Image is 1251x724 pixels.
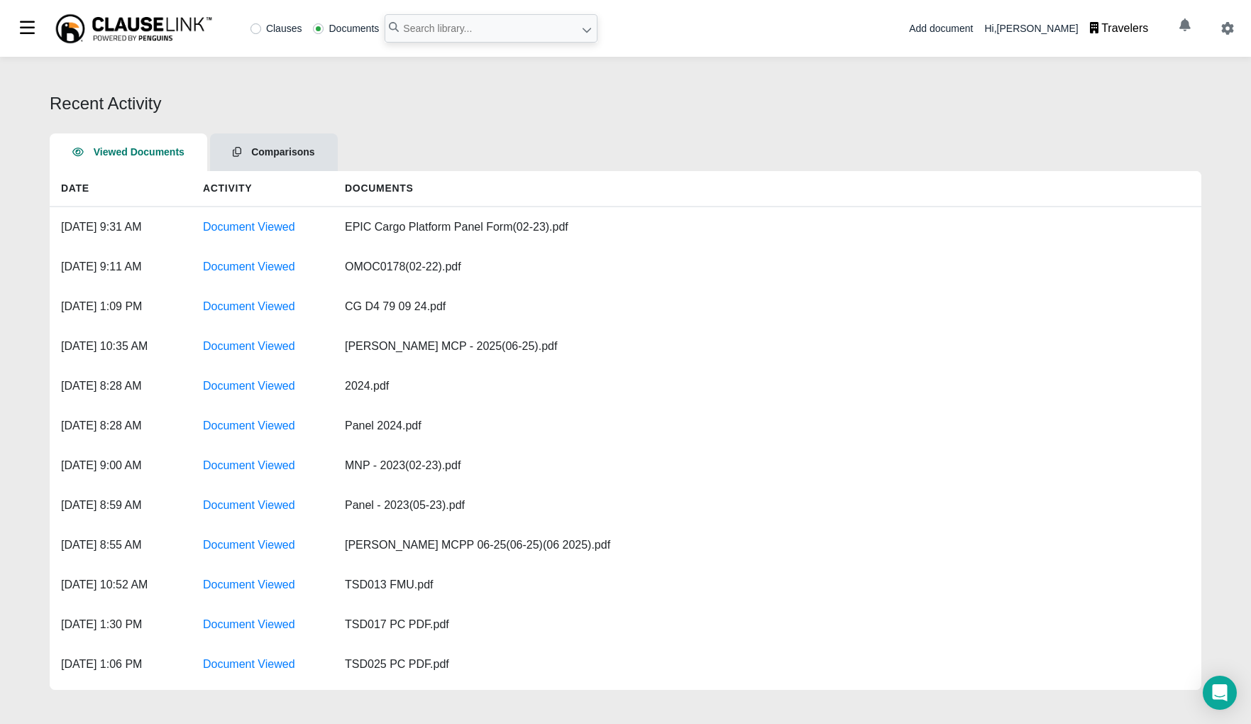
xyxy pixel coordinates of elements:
[334,684,617,724] div: TSD014 PC PDF.pdf
[50,366,192,406] div: [DATE] 8:28 AM
[50,605,192,645] div: [DATE] 1:30 PM
[94,146,184,158] span: Viewed Documents
[203,539,295,551] a: Document Viewed
[54,13,214,45] img: ClauseLink
[334,525,622,565] div: [PERSON_NAME] MCPP 06-25(06-25)(06 2025).pdf
[334,486,617,525] div: Panel - 2023(05-23).pdf
[203,380,295,392] a: Document Viewed
[334,605,617,645] div: TSD017 PC PDF.pdf
[50,207,192,247] div: [DATE] 9:31 AM
[50,171,192,206] h5: Date
[50,91,1201,116] div: Recent Activity
[203,618,295,630] a: Document Viewed
[334,366,617,406] div: 2024.pdf
[334,565,617,605] div: TSD013 FMU.pdf
[203,658,295,670] a: Document Viewed
[909,21,973,36] div: Add document
[50,684,192,724] div: [DATE] 1:02 PM
[1203,676,1237,710] div: Open Intercom Messenger
[203,340,295,352] a: Document Viewed
[334,645,617,684] div: TSD025 PC PDF.pdf
[251,146,314,158] span: Comparisons
[334,406,617,446] div: Panel 2024.pdf
[334,287,617,327] div: CG D4 79 09 24.pdf
[203,578,295,591] a: Document Viewed
[203,459,295,471] a: Document Viewed
[50,327,192,366] div: [DATE] 10:35 AM
[50,287,192,327] div: [DATE] 1:09 PM
[50,525,192,565] div: [DATE] 8:55 AM
[334,327,617,366] div: [PERSON_NAME] MCP - 2025(06-25).pdf
[192,171,334,206] h5: Activity
[203,221,295,233] a: Document Viewed
[50,446,192,486] div: [DATE] 9:00 AM
[203,419,295,432] a: Document Viewed
[334,446,617,486] div: MNP - 2023(02-23).pdf
[334,247,617,287] div: OMOC0178(02-22).pdf
[334,207,617,247] div: EPIC Cargo Platform Panel Form(02-23).pdf
[203,300,295,312] a: Document Viewed
[50,406,192,446] div: [DATE] 8:28 AM
[250,23,302,33] label: Clauses
[50,247,192,287] div: [DATE] 9:11 AM
[50,486,192,525] div: [DATE] 8:59 AM
[203,499,295,511] a: Document Viewed
[203,260,295,273] a: Document Viewed
[313,23,379,33] label: Documents
[1101,20,1148,37] div: Travelers
[385,14,597,43] input: Search library...
[50,645,192,684] div: [DATE] 1:06 PM
[334,171,617,206] h5: Documents
[1079,14,1160,43] button: Travelers
[50,565,192,605] div: [DATE] 10:52 AM
[984,14,1159,43] div: Hi, [PERSON_NAME]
